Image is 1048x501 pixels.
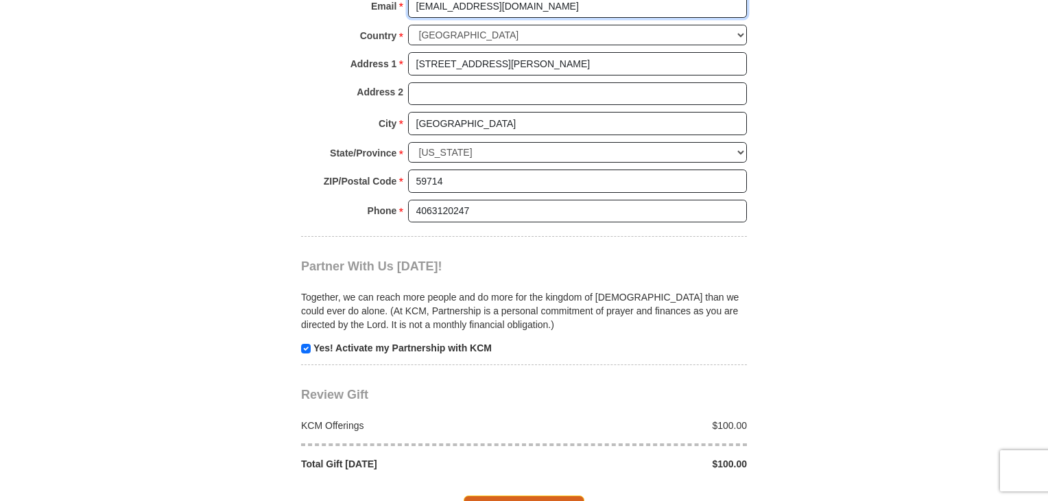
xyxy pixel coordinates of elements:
strong: Address 2 [357,82,403,102]
strong: ZIP/Postal Code [324,172,397,191]
div: $100.00 [524,419,754,432]
strong: Yes! Activate my Partnership with KCM [313,342,492,353]
p: Together, we can reach more people and do more for the kingdom of [DEMOGRAPHIC_DATA] than we coul... [301,290,747,331]
strong: State/Province [330,143,396,163]
strong: Address 1 [350,54,397,73]
span: Partner With Us [DATE]! [301,259,442,273]
strong: Phone [368,201,397,220]
div: $100.00 [524,457,754,471]
div: KCM Offerings [294,419,525,432]
div: Total Gift [DATE] [294,457,525,471]
strong: Country [360,26,397,45]
strong: City [379,114,396,133]
span: Review Gift [301,388,368,401]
